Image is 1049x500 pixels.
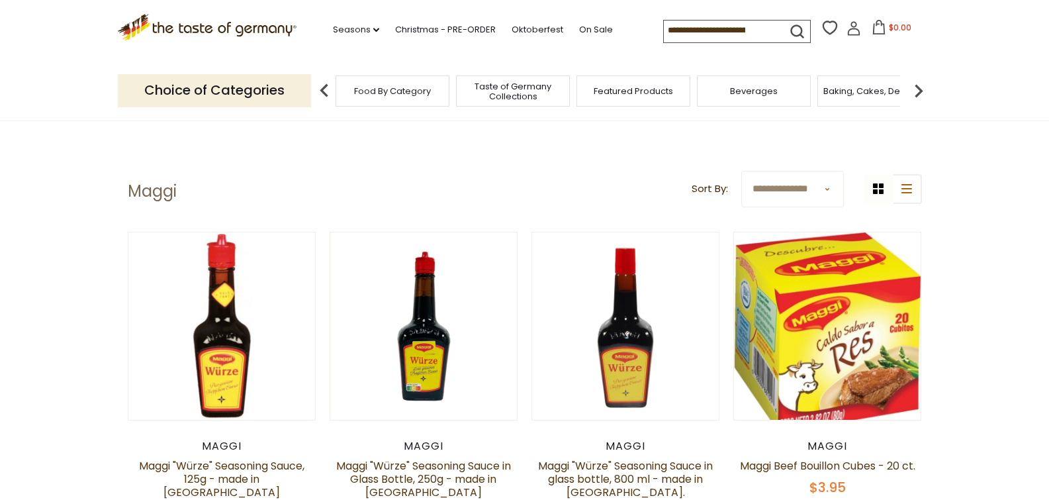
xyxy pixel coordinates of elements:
[734,232,921,432] img: Maggi
[692,181,728,197] label: Sort By:
[460,81,566,101] a: Taste of Germany Collections
[809,478,846,497] span: $3.95
[330,440,518,453] div: Maggi
[395,23,496,37] a: Christmas - PRE-ORDER
[128,440,316,453] div: Maggi
[354,86,431,96] a: Food By Category
[118,74,311,107] p: Choice of Categories
[740,458,915,474] a: Maggi Beef Bouillon Cubes - 20 ct.
[730,86,778,96] a: Beverages
[330,232,518,420] img: Maggi
[333,23,379,37] a: Seasons
[128,181,177,201] h1: Maggi
[823,86,926,96] a: Baking, Cakes, Desserts
[579,23,613,37] a: On Sale
[889,22,911,33] span: $0.00
[594,86,673,96] a: Featured Products
[128,232,316,420] img: Maggi
[512,23,563,37] a: Oktoberfest
[532,232,719,420] img: Maggi
[864,20,920,40] button: $0.00
[531,440,720,453] div: Maggi
[336,458,511,500] a: Maggi "Würze" Seasoning Sauce in Glass Bottle, 250g - made in [GEOGRAPHIC_DATA]
[139,458,304,500] a: Maggi "Würze" Seasoning Sauce, 125g - made in [GEOGRAPHIC_DATA]
[311,77,338,104] img: previous arrow
[905,77,932,104] img: next arrow
[733,440,922,453] div: Maggi
[538,458,713,500] a: Maggi "Würze" Seasoning Sauce in glass bottle, 800 ml - made in [GEOGRAPHIC_DATA].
